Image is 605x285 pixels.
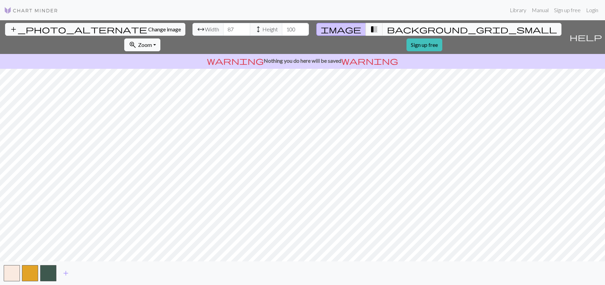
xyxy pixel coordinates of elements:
[129,40,137,50] span: zoom_in
[262,25,278,33] span: Height
[207,56,264,65] span: warning
[321,25,361,34] span: image
[138,41,152,48] span: Zoom
[507,3,529,17] a: Library
[370,25,378,34] span: transition_fade
[529,3,551,17] a: Manual
[570,32,602,42] span: help
[62,268,70,278] span: add
[254,25,262,34] span: height
[387,25,557,34] span: background_grid_small
[205,25,219,33] span: Width
[197,25,205,34] span: arrow_range
[57,267,74,280] button: Add color
[567,20,605,54] button: Help
[583,3,601,17] a: Login
[3,57,602,65] p: Nothing you do here will be saved
[5,23,185,36] button: Change image
[148,26,181,32] span: Change image
[9,25,147,34] span: add_photo_alternate
[406,38,442,51] a: Sign up free
[341,56,398,65] span: warning
[551,3,583,17] a: Sign up free
[124,38,160,51] button: Zoom
[4,6,58,15] img: Logo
